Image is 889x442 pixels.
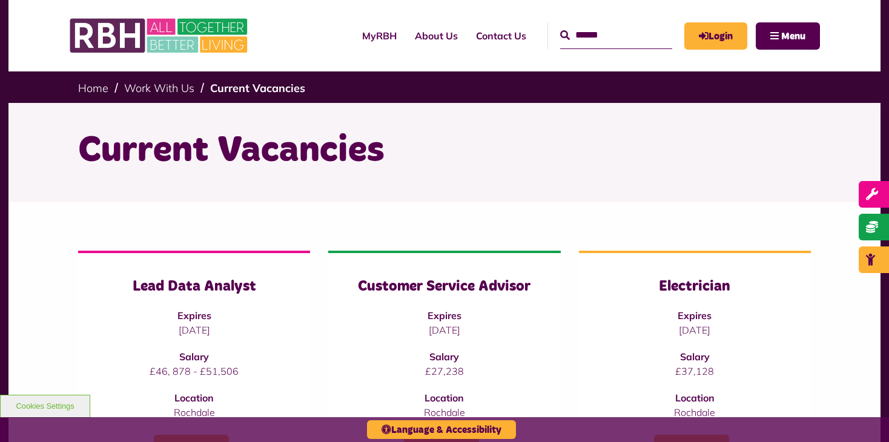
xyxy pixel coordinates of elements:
h3: Lead Data Analyst [102,277,286,296]
strong: Salary [179,351,209,363]
a: About Us [406,19,467,52]
p: £37,128 [603,364,787,378]
p: [DATE] [102,323,286,337]
a: Current Vacancies [210,81,305,95]
strong: Location [174,392,214,404]
strong: Salary [680,351,710,363]
strong: Expires [428,309,461,322]
p: Rochdale [352,405,536,420]
h1: Current Vacancies [78,127,811,174]
span: Menu [781,31,805,41]
p: [DATE] [603,323,787,337]
strong: Location [425,392,464,404]
strong: Location [675,392,715,404]
strong: Expires [678,309,712,322]
strong: Expires [177,309,211,322]
p: £46, 878 - £51,506 [102,364,286,378]
strong: Salary [429,351,459,363]
img: RBH [69,12,251,59]
button: Language & Accessibility [367,420,516,439]
p: Rochdale [102,405,286,420]
p: [DATE] [352,323,536,337]
a: Contact Us [467,19,535,52]
p: £27,238 [352,364,536,378]
h3: Electrician [603,277,787,296]
a: Work With Us [124,81,194,95]
iframe: Netcall Web Assistant for live chat [834,388,889,442]
a: Home [78,81,108,95]
p: Rochdale [603,405,787,420]
h3: Customer Service Advisor [352,277,536,296]
a: MyRBH [684,22,747,50]
a: MyRBH [353,19,406,52]
button: Navigation [756,22,820,50]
